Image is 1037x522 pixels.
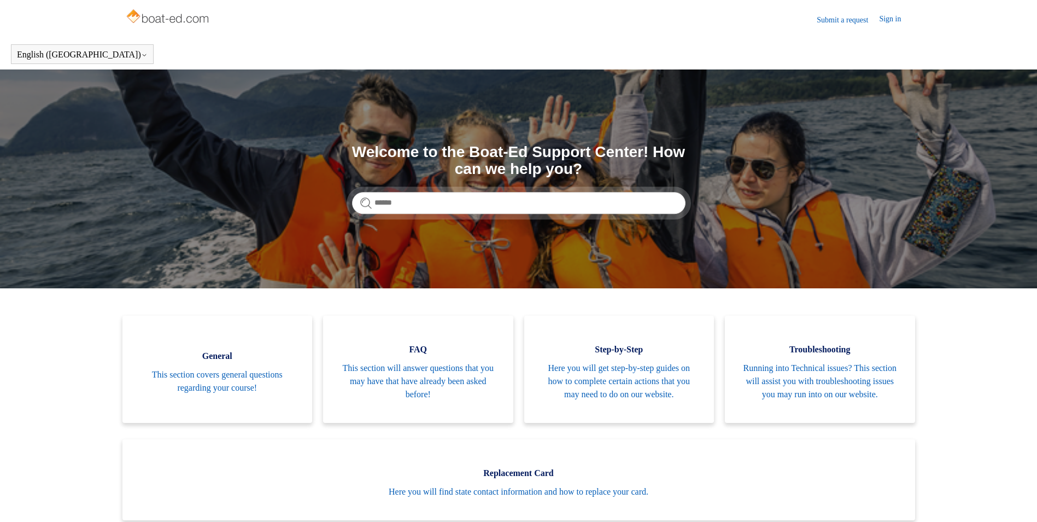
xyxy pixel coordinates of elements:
a: Submit a request [817,14,879,26]
a: General This section covers general questions regarding your course! [122,316,313,423]
div: Live chat [1000,485,1029,514]
img: Boat-Ed Help Center home page [125,7,212,28]
span: Here you will get step-by-step guides on how to complete certain actions that you may need to do ... [541,362,698,401]
a: FAQ This section will answer questions that you may have that have already been asked before! [323,316,513,423]
span: Running into Technical issues? This section will assist you with troubleshooting issues you may r... [741,362,899,401]
a: Troubleshooting Running into Technical issues? This section will assist you with troubleshooting ... [725,316,915,423]
span: Replacement Card [139,467,899,480]
button: English ([GEOGRAPHIC_DATA]) [17,50,148,60]
span: This section covers general questions regarding your course! [139,368,296,395]
span: Troubleshooting [741,343,899,356]
span: General [139,350,296,363]
a: Sign in [879,13,912,26]
a: Replacement Card Here you will find state contact information and how to replace your card. [122,439,915,520]
span: Step-by-Step [541,343,698,356]
h1: Welcome to the Boat-Ed Support Center! How can we help you? [352,144,686,178]
span: This section will answer questions that you may have that have already been asked before! [339,362,497,401]
a: Step-by-Step Here you will get step-by-step guides on how to complete certain actions that you ma... [524,316,714,423]
span: Here you will find state contact information and how to replace your card. [139,485,899,498]
input: Search [352,192,686,214]
span: FAQ [339,343,497,356]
